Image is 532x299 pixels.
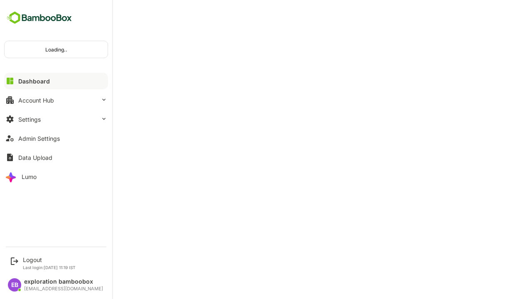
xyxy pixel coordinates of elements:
[23,265,76,270] p: Last login: [DATE] 11:19 IST
[18,154,52,161] div: Data Upload
[4,73,108,89] button: Dashboard
[4,10,74,26] img: BambooboxFullLogoMark.5f36c76dfaba33ec1ec1367b70bb1252.svg
[18,116,41,123] div: Settings
[24,286,103,292] div: [EMAIL_ADDRESS][DOMAIN_NAME]
[4,92,108,108] button: Account Hub
[8,278,21,292] div: EB
[4,168,108,185] button: Lumo
[18,78,50,85] div: Dashboard
[4,130,108,147] button: Admin Settings
[4,111,108,127] button: Settings
[18,97,54,104] div: Account Hub
[22,173,37,180] div: Lumo
[23,256,76,263] div: Logout
[4,149,108,166] button: Data Upload
[5,41,108,58] div: Loading..
[24,278,103,285] div: exploration bamboobox
[18,135,60,142] div: Admin Settings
